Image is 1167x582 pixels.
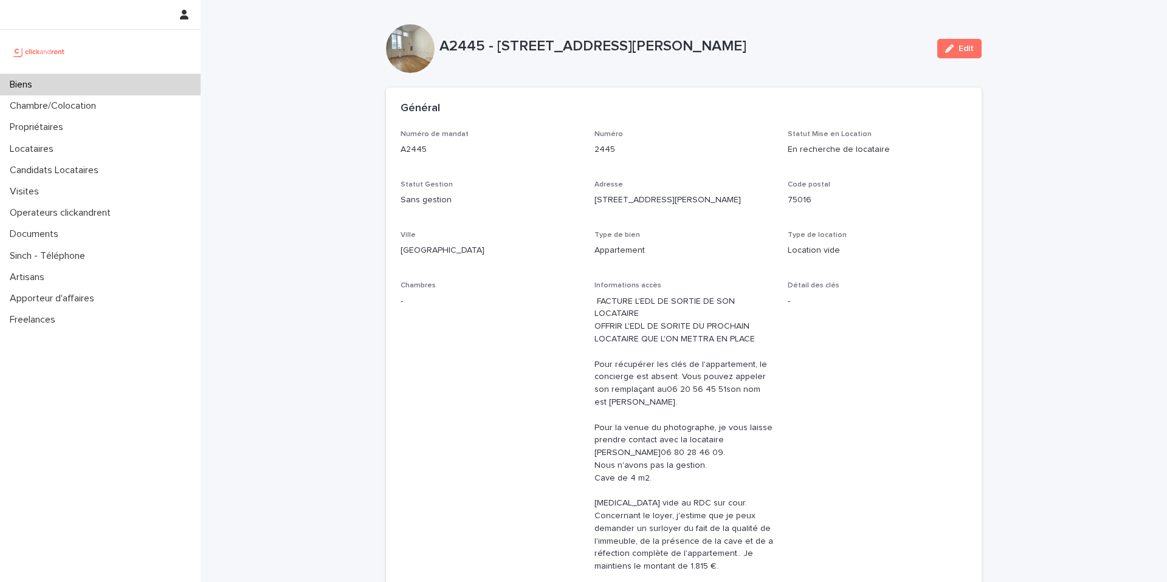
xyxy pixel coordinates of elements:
[5,314,65,326] p: Freelances
[594,282,661,289] span: Informations accès
[401,244,580,257] p: [GEOGRAPHIC_DATA]
[788,282,839,289] span: Détail des clés
[5,250,95,262] p: Sinch - Téléphone
[401,282,436,289] span: Chambres
[401,295,580,308] p: -
[594,231,640,239] span: Type de bien
[5,79,42,91] p: Biens
[5,143,63,155] p: Locataires
[788,143,967,156] p: En recherche de locataire
[594,244,774,257] p: Appartement
[937,39,982,58] button: Edit
[594,194,774,207] p: [STREET_ADDRESS][PERSON_NAME]
[788,131,872,138] span: Statut Mise en Location
[661,448,723,457] span: 06 80 28 46 09
[401,231,416,239] span: Ville
[594,143,774,156] p: 2445
[788,244,967,257] p: Location vide
[401,194,580,207] p: Sans gestion
[439,38,928,55] p: A2445 - [STREET_ADDRESS][PERSON_NAME]
[401,143,580,156] p: A2445
[5,186,49,197] p: Visites
[5,207,120,219] p: Operateurs clickandrent
[401,181,453,188] span: Statut Gestion
[788,194,967,207] p: 75016
[788,295,967,308] p: -
[667,385,726,394] span: 06 20 56 45 51
[959,44,974,53] span: Edit
[5,228,68,240] p: Documents
[5,100,106,112] p: Chambre/Colocation
[788,231,847,239] span: Type de location
[5,293,104,304] p: Apporteur d'affaires
[401,102,440,115] h2: Général
[10,39,69,64] img: UCB0brd3T0yccxBKYDjQ
[401,131,469,138] span: Numéro de mandat
[594,131,623,138] span: Numéro
[5,272,54,283] p: Artisans
[788,181,830,188] span: Code postal
[5,122,73,133] p: Propriétaires
[5,165,108,176] p: Candidats Locataires
[594,181,623,188] span: Adresse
